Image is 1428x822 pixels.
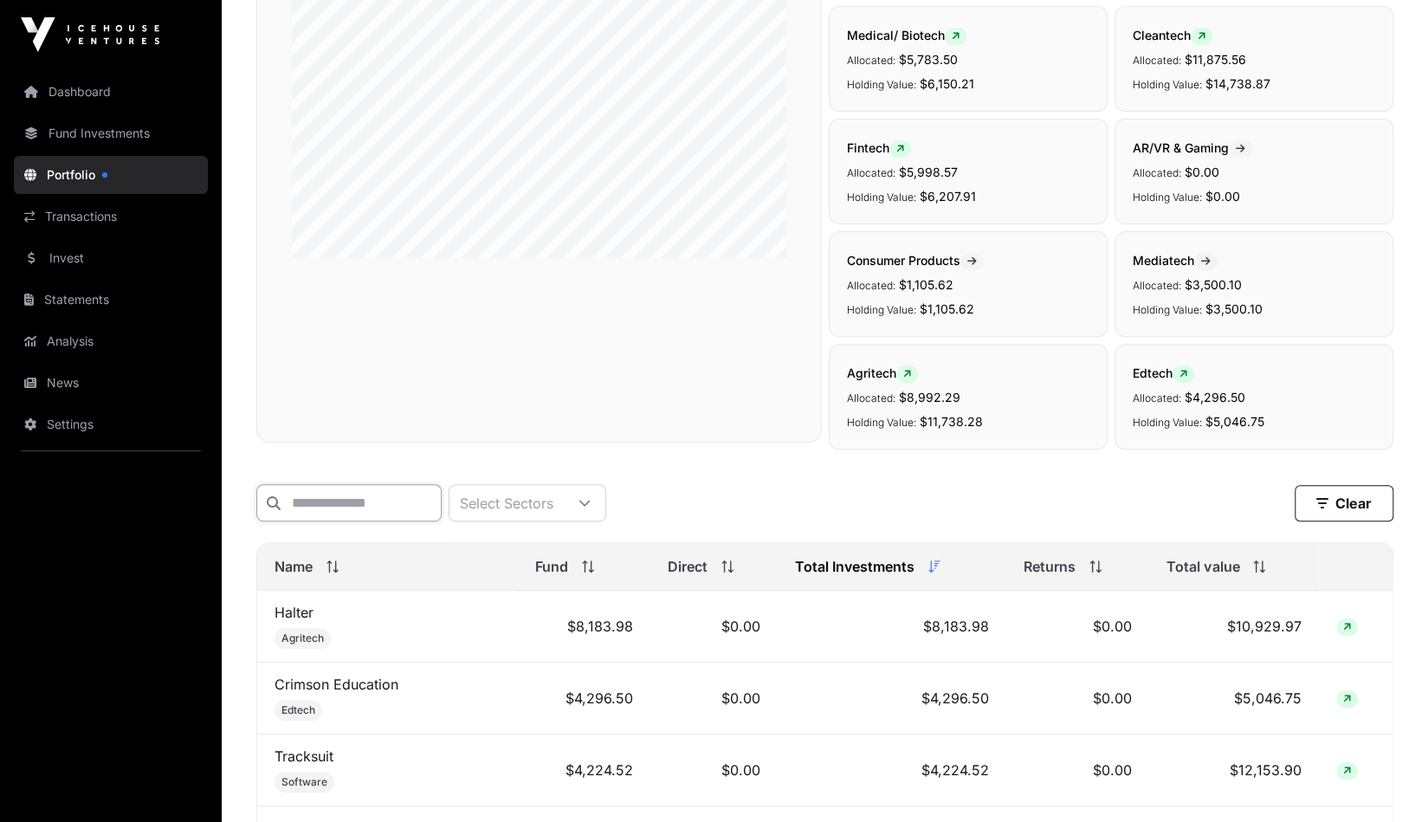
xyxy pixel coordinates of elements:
[1133,416,1202,429] span: Holding Value:
[518,663,649,735] td: $4,296.50
[899,52,958,67] span: $5,783.50
[920,76,974,91] span: $6,150.21
[650,663,778,735] td: $0.00
[847,416,916,429] span: Holding Value:
[1341,739,1428,822] iframe: Chat Widget
[847,78,916,91] span: Holding Value:
[778,663,1006,735] td: $4,296.50
[1024,556,1076,577] span: Returns
[847,392,895,405] span: Allocated:
[847,279,895,292] span: Allocated:
[1133,191,1202,204] span: Holding Value:
[1205,76,1270,91] span: $14,738.87
[1133,28,1212,42] span: Cleantech
[847,28,966,42] span: Medical/ Biotech
[518,735,649,806] td: $4,224.52
[1133,78,1202,91] span: Holding Value:
[778,735,1006,806] td: $4,224.52
[1133,253,1218,268] span: Mediatech
[847,191,916,204] span: Holding Value:
[847,303,916,316] span: Holding Value:
[1133,366,1194,380] span: Edtech
[1149,735,1319,806] td: $12,153.90
[449,485,564,521] div: Select Sectors
[275,604,313,621] a: Halter
[847,253,984,268] span: Consumer Products
[281,703,315,717] span: Edtech
[795,556,914,577] span: Total Investments
[920,301,974,316] span: $1,105.62
[21,17,159,52] img: Icehouse Ventures Logo
[1133,166,1181,179] span: Allocated:
[1295,485,1393,521] button: Clear
[14,322,208,360] a: Analysis
[535,556,568,577] span: Fund
[650,591,778,663] td: $0.00
[668,556,708,577] span: Direct
[281,775,327,789] span: Software
[847,366,918,380] span: Agritech
[1149,591,1319,663] td: $10,929.97
[899,277,953,292] span: $1,105.62
[275,556,313,577] span: Name
[281,631,324,645] span: Agritech
[1166,556,1239,577] span: Total value
[1185,390,1245,405] span: $4,296.50
[778,591,1006,663] td: $8,183.98
[847,166,895,179] span: Allocated:
[899,390,960,405] span: $8,992.29
[1185,165,1219,179] span: $0.00
[1133,392,1181,405] span: Allocated:
[847,140,911,155] span: Fintech
[14,405,208,443] a: Settings
[14,114,208,152] a: Fund Investments
[275,748,333,765] a: Tracksuit
[920,414,983,429] span: $11,738.28
[1185,52,1246,67] span: $11,875.56
[650,735,778,806] td: $0.00
[899,165,958,179] span: $5,998.57
[1006,663,1149,735] td: $0.00
[1006,735,1149,806] td: $0.00
[1006,591,1149,663] td: $0.00
[920,189,976,204] span: $6,207.91
[1133,279,1181,292] span: Allocated:
[1205,414,1264,429] span: $5,046.75
[1205,301,1263,316] span: $3,500.10
[14,156,208,194] a: Portfolio
[14,197,208,236] a: Transactions
[14,239,208,277] a: Invest
[1185,277,1242,292] span: $3,500.10
[1133,54,1181,67] span: Allocated:
[1149,663,1319,735] td: $5,046.75
[1133,140,1252,155] span: AR/VR & Gaming
[14,73,208,111] a: Dashboard
[1205,189,1240,204] span: $0.00
[518,591,649,663] td: $8,183.98
[1133,303,1202,316] span: Holding Value:
[847,54,895,67] span: Allocated:
[275,676,398,693] a: Crimson Education
[14,364,208,402] a: News
[14,281,208,319] a: Statements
